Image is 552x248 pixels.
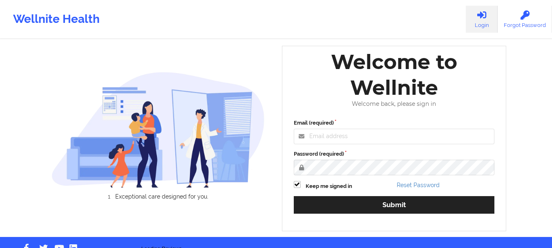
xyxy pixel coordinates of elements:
li: Exceptional care designed for you. [59,193,265,200]
label: Email (required) [294,119,495,127]
a: Reset Password [397,182,440,188]
input: Email address [294,129,495,144]
a: Login [466,6,498,33]
div: Welcome back, please sign in [288,101,501,107]
button: Submit [294,196,495,214]
label: Keep me signed in [306,182,352,190]
label: Password (required) [294,150,495,158]
img: wellnite-auth-hero_200.c722682e.png [51,71,265,187]
a: Forgot Password [498,6,552,33]
div: Welcome to Wellnite [288,49,501,101]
